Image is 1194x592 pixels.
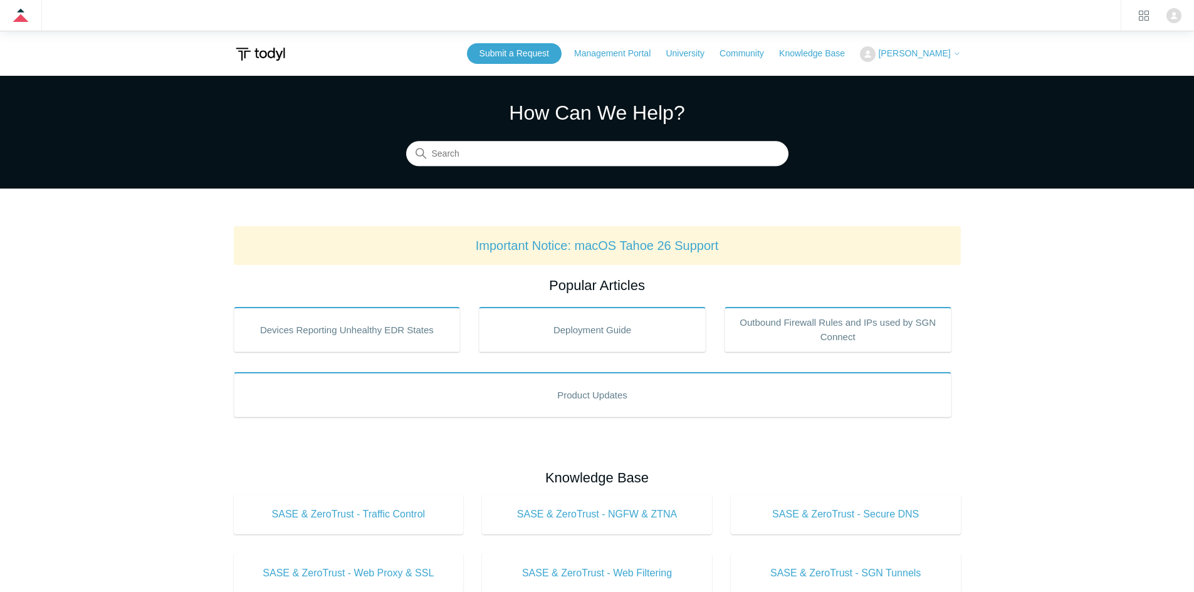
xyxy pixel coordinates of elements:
a: Community [720,47,777,60]
img: user avatar [1166,8,1181,23]
span: SASE & ZeroTrust - SGN Tunnels [750,566,942,581]
span: SASE & ZeroTrust - NGFW & ZTNA [501,507,693,522]
button: [PERSON_NAME] [860,46,960,62]
zd-hc-trigger: Click your profile icon to open the profile menu [1166,8,1181,23]
a: Management Portal [574,47,663,60]
a: SASE & ZeroTrust - Secure DNS [731,494,961,534]
span: SASE & ZeroTrust - Traffic Control [253,507,445,522]
a: University [666,47,716,60]
a: Outbound Firewall Rules and IPs used by SGN Connect [725,307,951,352]
a: SASE & ZeroTrust - Traffic Control [234,494,464,534]
span: SASE & ZeroTrust - Web Proxy & SSL [253,566,445,581]
a: Devices Reporting Unhealthy EDR States [234,307,461,352]
input: Search [406,142,788,167]
span: SASE & ZeroTrust - Secure DNS [750,507,942,522]
img: Todyl Support Center Help Center home page [234,43,287,66]
h2: Knowledge Base [234,467,961,488]
span: SASE & ZeroTrust - Web Filtering [501,566,693,581]
h1: How Can We Help? [406,98,788,128]
a: Submit a Request [467,43,562,64]
a: SASE & ZeroTrust - NGFW & ZTNA [482,494,712,534]
h2: Popular Articles [234,275,961,296]
a: Deployment Guide [479,307,706,352]
a: Important Notice: macOS Tahoe 26 Support [476,239,719,252]
a: Product Updates [234,372,951,417]
a: Knowledge Base [779,47,857,60]
span: [PERSON_NAME] [878,48,950,58]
